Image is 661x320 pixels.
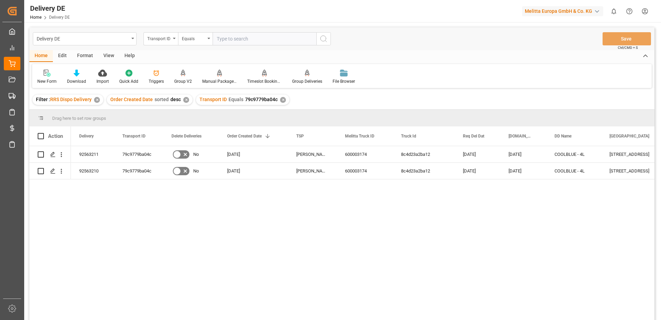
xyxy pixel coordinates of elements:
[155,97,169,102] span: sorted
[393,163,455,179] div: 8c4d23a2ba12
[178,32,213,45] button: open menu
[122,134,146,139] span: Transport ID
[29,50,53,62] div: Home
[37,34,129,43] div: Delivery DE
[30,15,41,20] a: Home
[337,146,393,162] div: 600003174
[147,34,171,42] div: Transport ID
[546,163,601,179] div: COOLBLUE - 4L
[29,163,71,179] div: Press SPACE to select this row.
[316,32,331,45] button: search button
[114,163,163,179] div: 79c9779ba04c
[337,163,393,179] div: 600003174
[247,78,282,85] div: Timeslot Booking Report
[401,134,416,139] span: Truck Id
[143,32,178,45] button: open menu
[79,134,94,139] span: Delivery
[193,146,199,162] span: No
[213,32,316,45] input: Type to search
[29,146,71,163] div: Press SPACE to select this row.
[202,78,237,85] div: Manual Package TypeDetermination
[522,5,606,18] button: Melitta Europa GmbH & Co. KG
[229,97,243,102] span: Equals
[280,97,286,103] div: ✕
[119,78,138,85] div: Quick Add
[94,97,100,103] div: ✕
[522,6,603,16] div: Melitta Europa GmbH & Co. KG
[227,134,262,139] span: Order Created Date
[174,78,192,85] div: Group V2
[500,163,546,179] div: [DATE]
[67,78,86,85] div: Download
[199,97,227,102] span: Transport ID
[71,146,114,162] div: 92563211
[500,146,546,162] div: [DATE]
[393,146,455,162] div: 8c4d23a2ba12
[170,97,181,102] span: desc
[149,78,164,85] div: Triggers
[71,163,114,179] div: 92563210
[182,34,205,42] div: Equals
[114,146,163,162] div: 79c9779ba04c
[609,134,649,139] span: [GEOGRAPHIC_DATA]
[96,78,109,85] div: Import
[455,146,500,162] div: [DATE]
[622,3,637,19] button: Help Center
[555,134,571,139] span: DD Name
[333,78,355,85] div: File Browser
[546,146,601,162] div: COOLBLUE - 4L
[288,146,337,162] div: [PERSON_NAME] BENELUX
[463,134,484,139] span: Req Del Dat
[193,163,199,179] span: No
[50,97,92,102] span: RRS Dispo Delivery
[296,134,304,139] span: TSP
[219,146,288,162] div: [DATE]
[288,163,337,179] div: [PERSON_NAME] BENELUX
[119,50,140,62] div: Help
[245,97,278,102] span: 79c9779ba04c
[48,133,63,139] div: Action
[30,3,70,14] div: Delivery DE
[618,45,638,50] span: Ctrl/CMD + S
[37,78,57,85] div: New Form
[53,50,72,62] div: Edit
[183,97,189,103] div: ✕
[603,32,651,45] button: Save
[606,3,622,19] button: show 0 new notifications
[36,97,50,102] span: Filter :
[33,32,137,45] button: open menu
[72,50,98,62] div: Format
[52,116,106,121] span: Drag here to set row groups
[110,97,153,102] span: Order Created Date
[455,163,500,179] div: [DATE]
[171,134,202,139] span: Delete Deliveries
[509,134,532,139] span: [DOMAIN_NAME] Dat
[219,163,288,179] div: [DATE]
[292,78,322,85] div: Group Deliveries
[98,50,119,62] div: View
[345,134,374,139] span: Melitta Truck ID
